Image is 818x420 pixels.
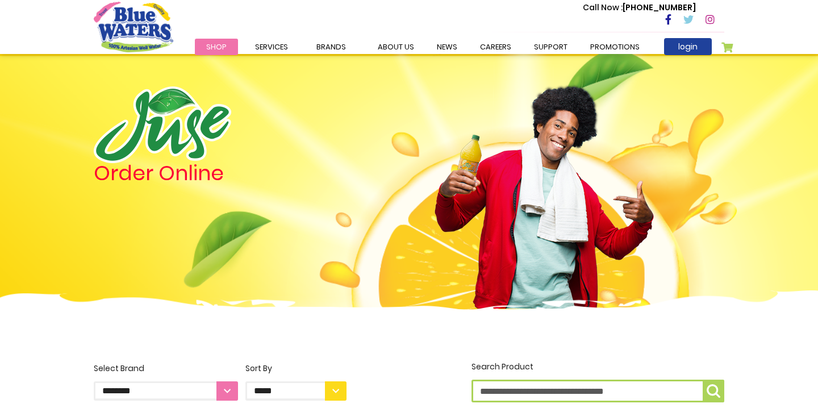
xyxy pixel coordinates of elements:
a: Services [244,39,299,55]
select: Sort By [245,381,347,401]
h4: Order Online [94,163,347,184]
a: store logo [94,2,173,52]
span: Brands [316,41,346,52]
a: News [425,39,469,55]
label: Select Brand [94,363,238,401]
a: careers [469,39,523,55]
span: Services [255,41,288,52]
label: Search Product [471,361,724,402]
select: Select Brand [94,381,238,401]
span: Shop [206,41,227,52]
div: Sort By [245,363,347,375]
span: Call Now : [583,2,623,13]
a: support [523,39,579,55]
p: [PHONE_NUMBER] [583,2,696,14]
a: Shop [195,39,238,55]
img: man.png [433,65,655,309]
a: about us [366,39,425,55]
button: Search Product [703,380,724,402]
a: login [664,38,712,55]
img: logo [94,86,231,163]
a: Promotions [579,39,651,55]
input: Search Product [471,380,724,402]
img: search-icon.png [707,384,720,398]
a: Brands [305,39,357,55]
